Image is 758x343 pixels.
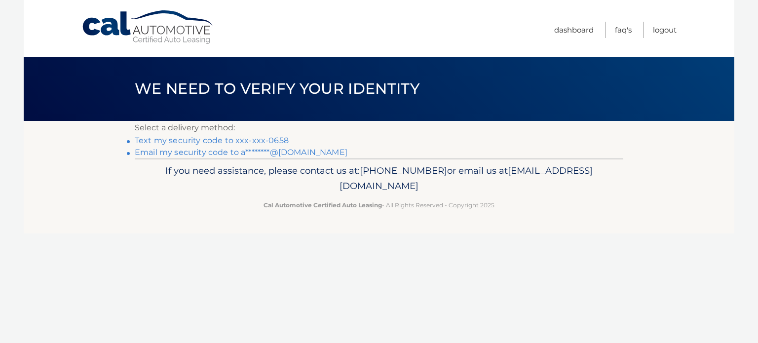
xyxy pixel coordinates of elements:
strong: Cal Automotive Certified Auto Leasing [264,201,382,209]
a: Dashboard [554,22,594,38]
p: Select a delivery method: [135,121,623,135]
a: FAQ's [615,22,632,38]
a: Cal Automotive [81,10,215,45]
a: Logout [653,22,677,38]
p: If you need assistance, please contact us at: or email us at [141,163,617,194]
a: Email my security code to a********@[DOMAIN_NAME] [135,148,347,157]
span: We need to verify your identity [135,79,419,98]
a: Text my security code to xxx-xxx-0658 [135,136,289,145]
p: - All Rights Reserved - Copyright 2025 [141,200,617,210]
span: [PHONE_NUMBER] [360,165,447,176]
